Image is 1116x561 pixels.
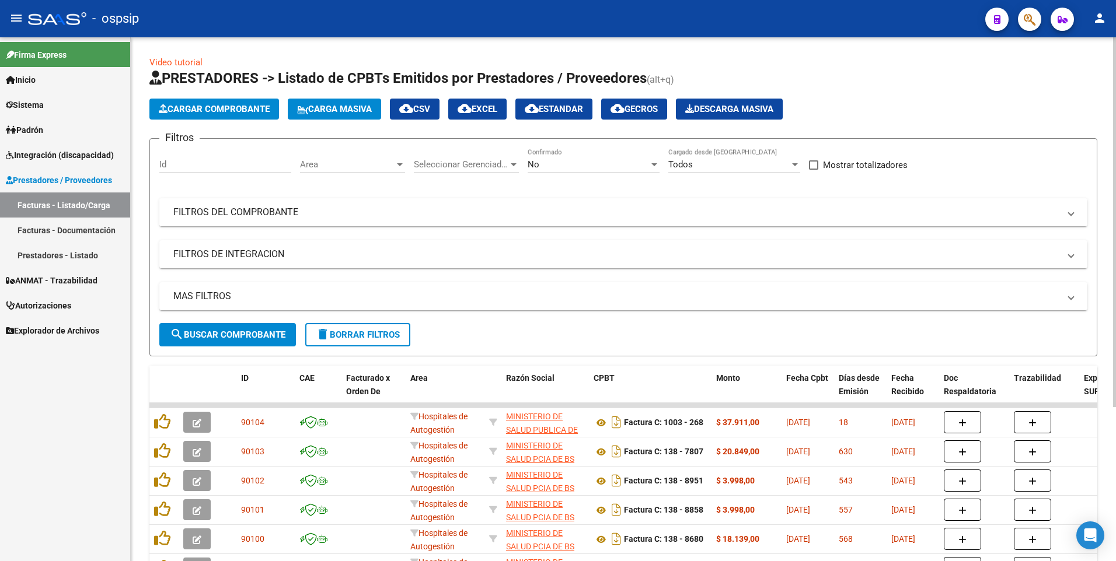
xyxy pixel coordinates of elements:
span: MINISTERIO DE SALUD PCIA DE BS AS [506,470,574,506]
span: 90101 [241,505,264,514]
span: CAE [299,373,315,383]
div: 30626983398 [506,527,584,551]
span: Hospitales de Autogestión [410,528,468,551]
span: Borrar Filtros [316,329,400,340]
span: Días desde Emisión [839,373,880,396]
span: Padrón [6,124,43,136]
mat-icon: person [1093,11,1107,25]
button: Gecros [601,99,667,120]
datatable-header-cell: Doc Respaldatoria [939,366,1009,417]
span: Hospitales de Autogestión [410,470,468,493]
datatable-header-cell: ID [236,366,295,417]
span: 630 [839,447,853,456]
span: MINISTERIO DE SALUD PCIA DE BS AS [506,499,574,535]
span: 18 [839,418,848,427]
span: Seleccionar Gerenciador [414,159,508,170]
i: Descargar documento [609,530,624,548]
datatable-header-cell: CAE [295,366,341,417]
div: 30626983398 [506,439,584,464]
span: Firma Express [6,48,67,61]
datatable-header-cell: Fecha Cpbt [782,366,834,417]
span: Autorizaciones [6,299,71,312]
mat-panel-title: MAS FILTROS [173,290,1059,303]
span: Sistema [6,99,44,111]
span: [DATE] [891,447,915,456]
span: [DATE] [891,418,915,427]
strong: $ 20.849,00 [716,447,759,456]
span: No [528,159,539,170]
h3: Filtros [159,129,200,146]
button: Buscar Comprobante [159,323,296,346]
div: 30626983398 [506,468,584,493]
mat-expansion-panel-header: FILTROS DE INTEGRACION [159,240,1087,268]
button: Borrar Filtros [305,323,410,346]
datatable-header-cell: Razón Social [501,366,589,417]
span: Mostrar totalizadores [823,158,908,172]
mat-icon: menu [9,11,23,25]
span: Buscar Comprobante [170,329,285,340]
span: PRESTADORES -> Listado de CPBTs Emitidos por Prestadores / Proveedores [149,70,647,86]
span: 543 [839,476,853,485]
span: (alt+q) [647,74,674,85]
mat-expansion-panel-header: FILTROS DEL COMPROBANTE [159,198,1087,226]
span: Integración (discapacidad) [6,149,114,162]
span: 90102 [241,476,264,485]
span: 557 [839,505,853,514]
span: MINISTERIO DE SALUD PCIA DE BS AS [506,441,574,477]
span: Facturado x Orden De [346,373,390,396]
span: Inicio [6,73,36,86]
mat-icon: cloud_download [458,101,472,115]
mat-expansion-panel-header: MAS FILTROS [159,282,1087,310]
span: Explorador de Archivos [6,324,99,337]
span: Prestadores / Proveedores [6,174,112,187]
app-download-masive: Descarga masiva de comprobantes (adjuntos) [676,99,783,120]
button: Carga Masiva [288,99,381,120]
strong: Factura C: 138 - 8951 [624,476,703,486]
span: Area [300,159,395,170]
span: [DATE] [786,505,810,514]
div: Open Intercom Messenger [1076,521,1104,549]
span: Monto [716,373,740,383]
span: Hospitales de Autogestión [410,412,468,434]
span: [DATE] [786,447,810,456]
mat-icon: delete [316,327,330,341]
span: [DATE] [891,476,915,485]
strong: Factura C: 138 - 8858 [624,506,703,515]
button: Estandar [515,99,592,120]
mat-icon: search [170,327,184,341]
datatable-header-cell: Area [406,366,484,417]
span: Trazabilidad [1014,373,1061,383]
span: ID [241,373,249,383]
mat-icon: cloud_download [399,101,413,115]
span: [DATE] [786,476,810,485]
datatable-header-cell: Días desde Emisión [834,366,887,417]
span: Fecha Recibido [891,373,924,396]
span: Gecros [611,104,658,114]
span: CPBT [594,373,615,383]
span: [DATE] [891,505,915,514]
datatable-header-cell: Fecha Recibido [887,366,939,417]
strong: $ 3.998,00 [716,505,755,514]
mat-icon: cloud_download [525,101,539,115]
span: - ospsip [92,6,139,31]
span: Descarga Masiva [685,104,773,114]
button: CSV [390,99,440,120]
datatable-header-cell: Monto [712,366,782,417]
button: EXCEL [448,99,507,120]
i: Descargar documento [609,471,624,490]
span: 90103 [241,447,264,456]
span: Razón Social [506,373,554,383]
datatable-header-cell: Facturado x Orden De [341,366,406,417]
mat-panel-title: FILTROS DE INTEGRACION [173,248,1059,261]
a: Video tutorial [149,57,203,68]
strong: $ 3.998,00 [716,476,755,485]
div: 30626983398 [506,497,584,522]
span: [DATE] [786,534,810,544]
strong: Factura C: 1003 - 268 [624,418,703,427]
span: 90104 [241,418,264,427]
span: [DATE] [891,534,915,544]
i: Descargar documento [609,413,624,432]
i: Descargar documento [609,500,624,519]
span: Fecha Cpbt [786,373,828,383]
span: Cargar Comprobante [159,104,270,114]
